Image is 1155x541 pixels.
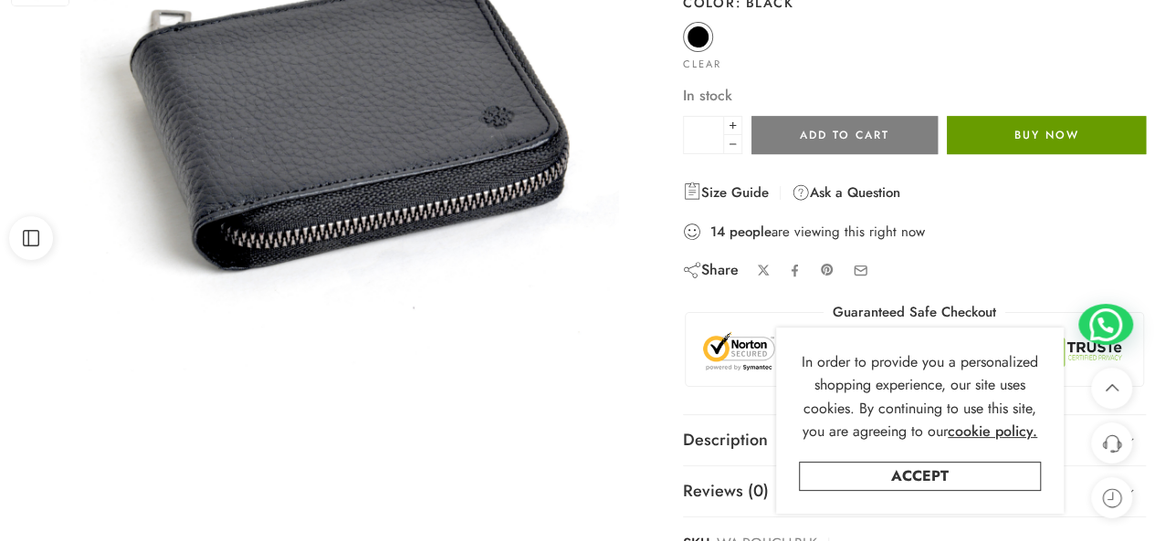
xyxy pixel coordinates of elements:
span: In order to provide you a personalized shopping experience, our site uses cookies. By continuing ... [802,351,1038,442]
a: Reviews (0) [683,466,1146,517]
a: Ask a Question [792,182,900,203]
legend: Guaranteed Safe Checkout [824,303,1005,322]
a: Accept [799,462,1041,491]
div: Share [683,260,739,280]
button: Add to cart [751,116,939,154]
a: Share on Facebook [788,264,802,277]
a: Share on X [757,264,771,277]
strong: people [730,223,772,241]
img: Trust [699,331,1129,373]
input: Product quantity [683,116,724,154]
p: In stock [683,84,1146,108]
a: Email to your friends [853,263,868,278]
a: Clear options [683,60,721,70]
a: cookie policy. [948,420,1037,443]
div: are viewing this right now [683,222,1146,242]
a: Size Guide [683,182,769,203]
a: Pin on Pinterest [820,263,835,277]
a: Description [683,415,1146,466]
strong: 14 [710,223,725,241]
button: Buy Now [947,116,1146,154]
